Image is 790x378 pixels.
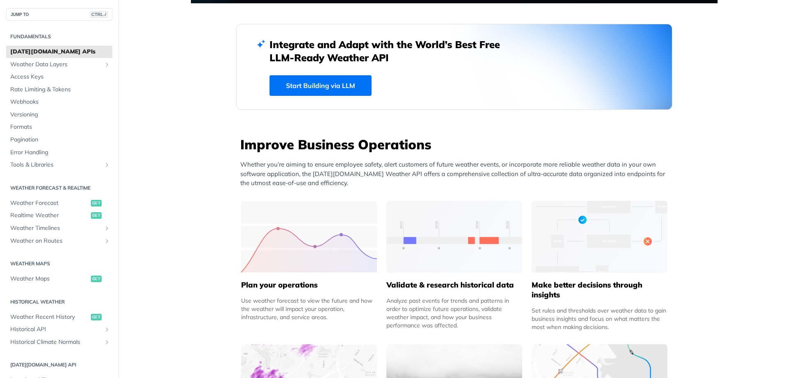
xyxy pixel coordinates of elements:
span: Rate Limiting & Tokens [10,86,110,94]
span: Historical Climate Normals [10,338,102,346]
span: Weather Maps [10,275,89,283]
span: CTRL-/ [90,11,108,18]
a: Realtime Weatherget [6,209,112,222]
a: [DATE][DOMAIN_NAME] APIs [6,46,112,58]
span: Weather Forecast [10,199,89,207]
a: Weather on RoutesShow subpages for Weather on Routes [6,235,112,247]
div: Set rules and thresholds over weather data to gain business insights and focus on what matters th... [532,306,667,331]
h2: [DATE][DOMAIN_NAME] API [6,361,112,369]
a: Weather TimelinesShow subpages for Weather Timelines [6,222,112,234]
h3: Improve Business Operations [240,135,672,153]
span: Weather Data Layers [10,60,102,69]
span: Weather Timelines [10,224,102,232]
button: Show subpages for Historical Climate Normals [104,339,110,346]
span: Error Handling [10,148,110,157]
button: Show subpages for Tools & Libraries [104,162,110,168]
button: Show subpages for Historical API [104,326,110,333]
a: Weather Recent Historyget [6,311,112,323]
a: Weather Data LayersShow subpages for Weather Data Layers [6,58,112,71]
img: 39565e8-group-4962x.svg [241,201,377,273]
h2: Fundamentals [6,33,112,40]
span: Formats [10,123,110,131]
span: Weather on Routes [10,237,102,245]
span: get [91,212,102,219]
h2: Historical Weather [6,298,112,306]
h5: Make better decisions through insights [532,280,667,300]
a: Versioning [6,109,112,121]
h2: Weather Forecast & realtime [6,184,112,192]
a: Pagination [6,134,112,146]
span: Versioning [10,111,110,119]
h5: Validate & research historical data [386,280,522,290]
div: Use weather forecast to view the future and how the weather will impact your operation, infrastru... [241,297,377,321]
a: Rate Limiting & Tokens [6,83,112,96]
a: Historical APIShow subpages for Historical API [6,323,112,336]
p: Whether you’re aiming to ensure employee safety, alert customers of future weather events, or inc... [240,160,672,188]
span: get [91,314,102,320]
span: Access Keys [10,73,110,81]
a: Historical Climate NormalsShow subpages for Historical Climate Normals [6,336,112,348]
span: [DATE][DOMAIN_NAME] APIs [10,48,110,56]
span: get [91,276,102,282]
button: Show subpages for Weather on Routes [104,238,110,244]
span: Tools & Libraries [10,161,102,169]
button: Show subpages for Weather Data Layers [104,61,110,68]
span: Realtime Weather [10,211,89,220]
span: get [91,200,102,206]
div: Analyze past events for trends and patterns in order to optimize future operations, validate weat... [386,297,522,329]
span: Weather Recent History [10,313,89,321]
img: a22d113-group-496-32x.svg [532,201,667,273]
a: Start Building via LLM [270,75,372,96]
button: JUMP TOCTRL-/ [6,8,112,21]
h5: Plan your operations [241,280,377,290]
span: Pagination [10,136,110,144]
a: Formats [6,121,112,133]
img: 13d7ca0-group-496-2.svg [386,201,522,273]
button: Show subpages for Weather Timelines [104,225,110,232]
a: Weather Mapsget [6,273,112,285]
a: Webhooks [6,96,112,108]
a: Error Handling [6,146,112,159]
a: Weather Forecastget [6,197,112,209]
a: Access Keys [6,71,112,83]
a: Tools & LibrariesShow subpages for Tools & Libraries [6,159,112,171]
h2: Integrate and Adapt with the World’s Best Free LLM-Ready Weather API [270,38,512,64]
h2: Weather Maps [6,260,112,267]
span: Webhooks [10,98,110,106]
span: Historical API [10,325,102,334]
